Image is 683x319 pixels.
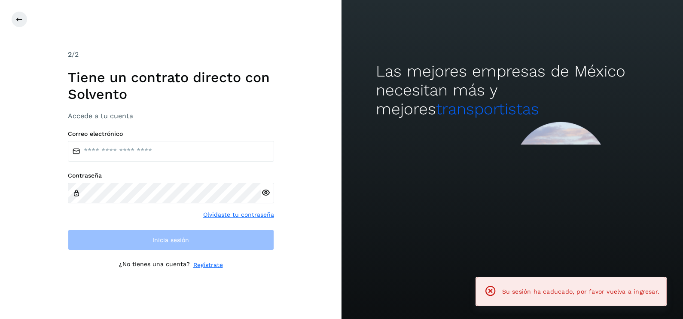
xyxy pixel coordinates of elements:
h2: Las mejores empresas de México necesitan más y mejores [376,62,649,119]
span: transportistas [436,100,539,118]
h1: Tiene un contrato directo con Solvento [68,69,274,102]
div: /2 [68,49,274,60]
h3: Accede a tu cuenta [68,112,274,120]
span: Inicia sesión [152,237,189,243]
a: Olvidaste tu contraseña [203,210,274,219]
label: Correo electrónico [68,130,274,138]
span: 2 [68,50,72,58]
button: Inicia sesión [68,230,274,250]
span: Su sesión ha caducado, por favor vuelva a ingresar. [502,288,659,295]
a: Regístrate [193,261,223,270]
label: Contraseña [68,172,274,179]
p: ¿No tienes una cuenta? [119,261,190,270]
